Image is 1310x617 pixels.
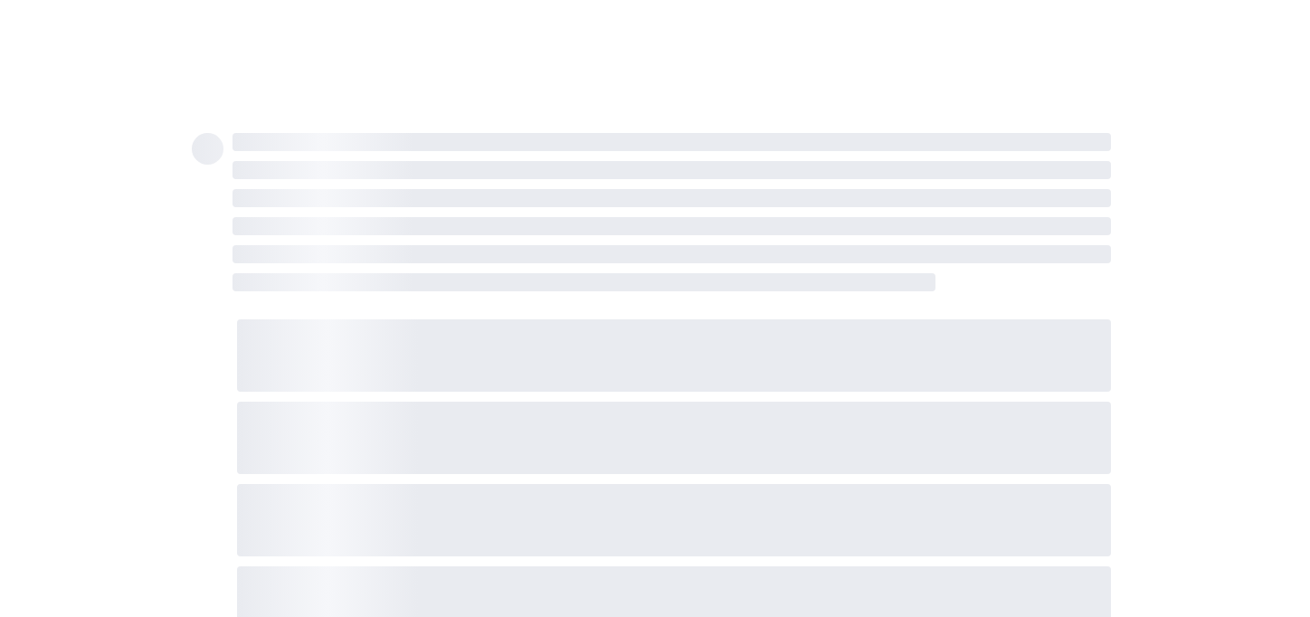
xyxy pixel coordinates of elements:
span: ‌ [233,161,1111,179]
span: ‌ [233,217,1111,235]
span: ‌ [233,189,1111,207]
span: ‌ [237,402,1111,474]
span: ‌ [233,245,1111,263]
span: ‌ [192,133,223,165]
span: ‌ [233,133,1111,151]
span: ‌ [233,273,935,291]
span: ‌ [237,484,1111,556]
span: ‌ [237,319,1111,392]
